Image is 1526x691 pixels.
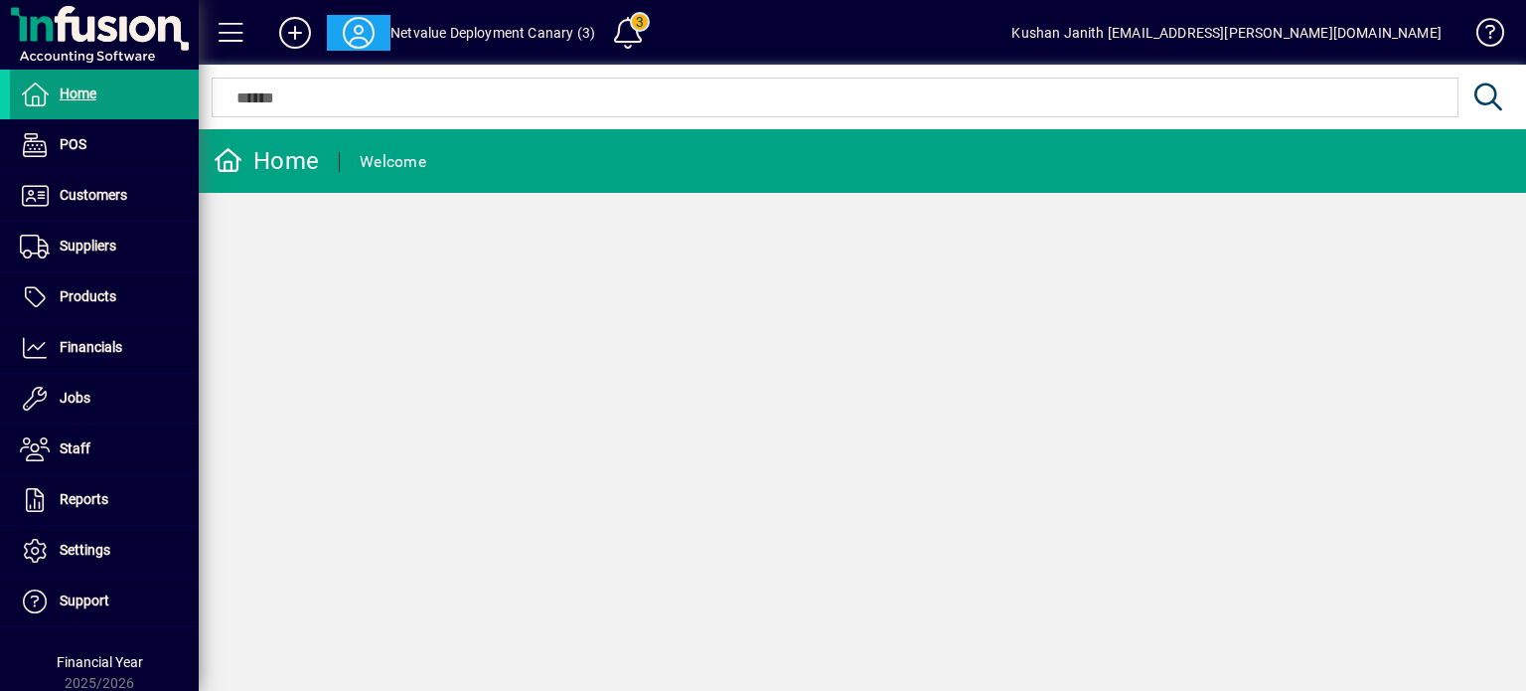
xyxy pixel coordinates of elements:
a: POS [10,120,199,170]
a: Support [10,577,199,626]
span: Reports [60,491,108,507]
span: Products [60,288,116,304]
a: Staff [10,425,199,474]
span: Home [60,86,96,101]
div: Kushan Janith [EMAIL_ADDRESS][PERSON_NAME][DOMAIN_NAME] [1011,17,1442,49]
button: Profile [327,15,390,51]
a: Jobs [10,374,199,424]
span: Customers [60,187,127,203]
span: Support [60,593,109,608]
button: Add [263,15,327,51]
span: Jobs [60,390,90,406]
a: Knowledge Base [1461,4,1501,69]
span: Settings [60,542,110,558]
div: Home [214,145,319,177]
span: Financial Year [57,654,143,670]
div: Netvalue Deployment Canary (3) [390,17,595,49]
a: Settings [10,526,199,576]
a: Customers [10,171,199,221]
a: Suppliers [10,222,199,271]
span: Financials [60,339,122,355]
span: POS [60,136,86,152]
a: Financials [10,323,199,373]
span: Staff [60,440,90,456]
span: Suppliers [60,238,116,254]
a: Products [10,272,199,322]
a: Reports [10,475,199,525]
